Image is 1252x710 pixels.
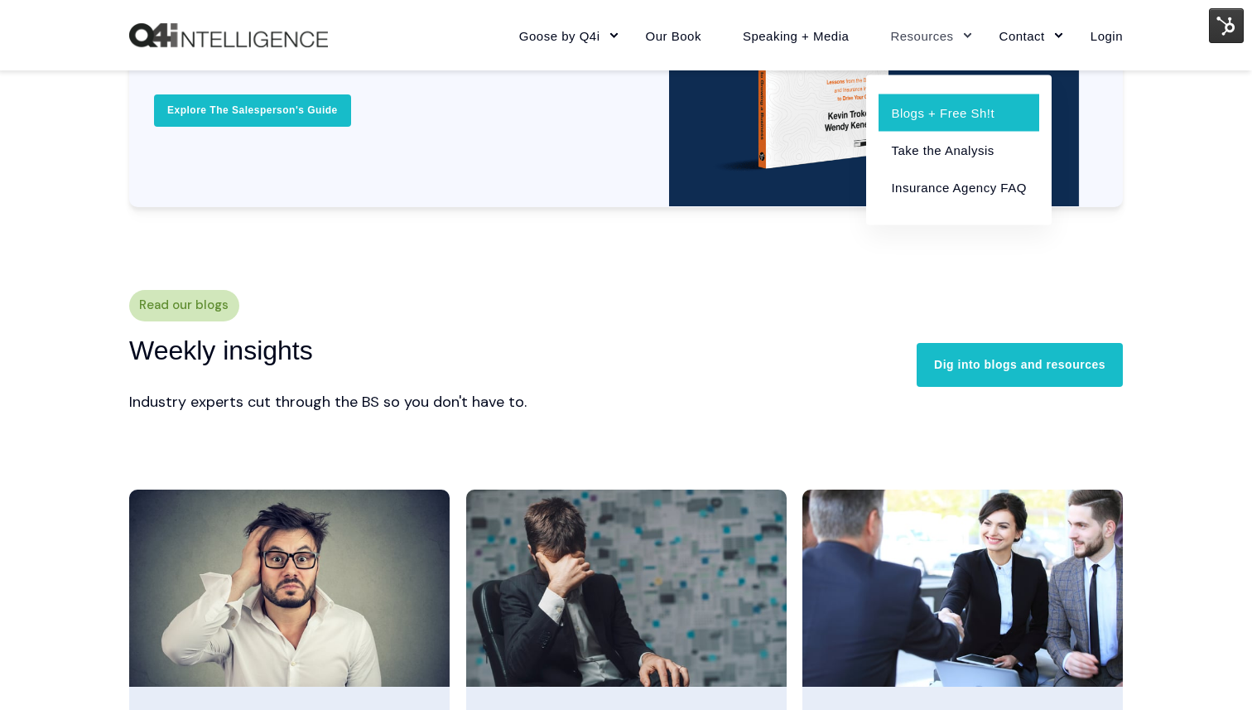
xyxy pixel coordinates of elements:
[879,131,1038,168] a: Take the Analysis
[917,343,1123,386] a: Dig into blogs and resources
[129,330,684,372] h3: Weekly insights
[129,23,328,48] img: Q4intelligence, LLC logo
[154,94,351,127] a: Explore The Salesperson's Guide
[879,168,1038,205] a: Insurance Agency FAQ
[129,23,328,48] a: Back to Home
[129,389,527,415] p: Industry experts cut through the BS so you don't have to.
[1209,8,1244,43] img: HubSpot Tools Menu Toggle
[879,94,1038,131] a: Blogs + Free Sh!t
[139,293,229,317] span: Read our blogs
